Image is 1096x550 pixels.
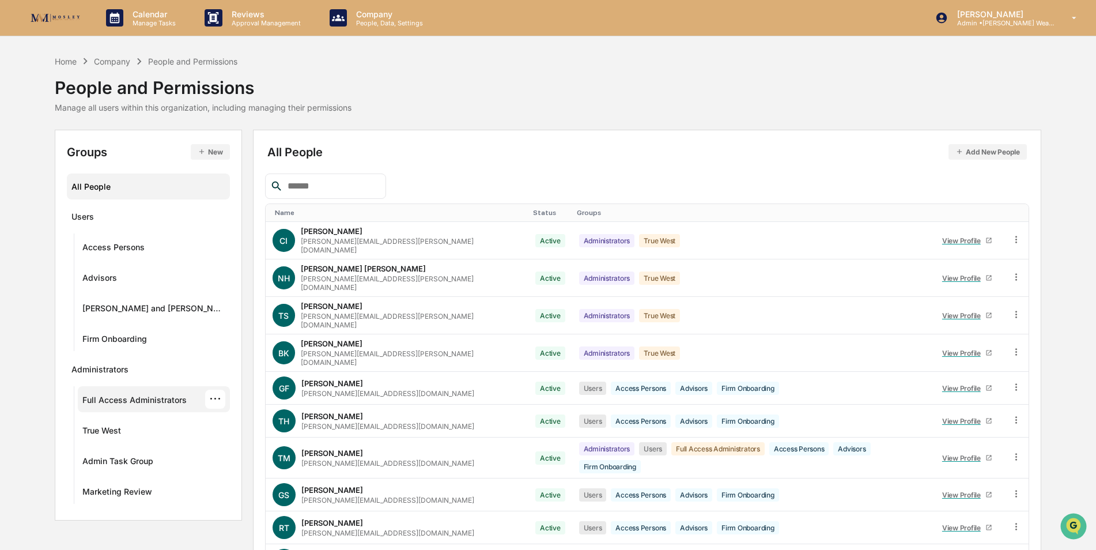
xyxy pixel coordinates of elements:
div: Firm Onboarding [717,521,778,534]
p: Company [347,9,429,19]
div: View Profile [942,236,985,245]
div: [PERSON_NAME] and [PERSON_NAME] Onboarding [82,303,225,317]
div: Access Persons [611,382,671,395]
button: Add New People [948,144,1027,160]
div: All People [71,177,225,196]
span: GS [278,490,289,500]
div: View Profile [942,454,985,462]
div: Advisors [675,521,712,534]
div: Advisors [82,273,117,287]
div: Firm Onboarding [717,488,778,502]
a: View Profile [937,232,997,250]
div: Active [535,234,565,247]
div: [PERSON_NAME] [301,518,363,528]
div: Toggle SortBy [935,209,999,217]
span: TH [278,416,289,426]
a: View Profile [937,486,997,504]
span: TS [278,311,289,321]
p: Reviews [222,9,307,19]
span: Attestations [95,145,143,157]
div: Users [579,382,607,395]
p: [PERSON_NAME] [948,9,1055,19]
p: Calendar [123,9,182,19]
span: BK [278,348,289,358]
div: True West [639,234,680,247]
a: View Profile [937,449,997,467]
div: Access Persons [82,242,145,256]
div: Active [535,521,565,534]
span: TM [278,453,290,463]
div: [PERSON_NAME] [301,339,362,348]
div: True West [639,272,680,285]
div: Advisors [675,382,712,395]
div: [PERSON_NAME] [301,227,362,236]
div: Advisors [675,415,712,428]
div: People and Permissions [55,68,352,98]
div: [PERSON_NAME][EMAIL_ADDRESS][PERSON_NAME][DOMAIN_NAME] [301,349,521,367]
div: Users [579,521,607,534]
button: New [191,144,229,160]
div: All People [267,144,1027,160]
div: Start new chat [39,88,189,100]
span: Preclearance [23,145,74,157]
div: Active [535,451,565,465]
div: Marketing Review [82,487,152,500]
div: View Profile [942,311,985,320]
div: Active [535,309,565,322]
div: True West [639,309,680,322]
span: RT [279,523,289,533]
div: Advisors [833,442,870,455]
div: [PERSON_NAME][EMAIL_ADDRESS][DOMAIN_NAME] [301,529,474,537]
div: Full Access Administrators [671,442,765,455]
a: View Profile [937,379,997,397]
div: Firm Onboarding [579,460,641,473]
p: Approval Management [222,19,307,27]
div: View Profile [942,349,985,357]
span: Data Lookup [23,167,73,179]
div: Manage all users within this organization, including managing their permissions [55,103,352,112]
div: Users [579,415,607,428]
div: [PERSON_NAME][EMAIL_ADDRESS][PERSON_NAME][DOMAIN_NAME] [301,274,521,292]
a: View Profile [937,307,997,325]
div: 🗄️ [84,146,93,156]
div: We're available if you need us! [39,100,146,109]
div: [PERSON_NAME] [301,379,363,388]
div: [PERSON_NAME] [PERSON_NAME] [301,264,426,273]
div: Admin Task Group [82,456,153,470]
span: Pylon [115,195,139,204]
div: Administrators [579,309,635,322]
div: Toggle SortBy [533,209,568,217]
div: Full Access Administrators [82,395,187,409]
div: Company [94,56,130,66]
div: [PERSON_NAME][EMAIL_ADDRESS][DOMAIN_NAME] [301,459,474,468]
div: Active [535,346,565,360]
iframe: Open customer support [1059,512,1090,543]
p: Admin • [PERSON_NAME] Wealth [948,19,1055,27]
span: NH [278,273,290,283]
p: Manage Tasks [123,19,182,27]
div: Home [55,56,77,66]
div: [PERSON_NAME] [301,412,363,421]
div: [PERSON_NAME][EMAIL_ADDRESS][DOMAIN_NAME] [301,389,474,398]
div: Access Persons [611,488,671,502]
div: Toggle SortBy [1013,209,1024,217]
div: 🔎 [12,168,21,178]
div: Toggle SortBy [577,209,926,217]
div: Users [579,488,607,502]
div: Groups [67,144,229,160]
a: 🗄️Attestations [79,141,148,161]
a: View Profile [937,344,997,362]
img: 1746055101610-c473b297-6a78-478c-a979-82029cc54cd1 [12,88,32,109]
span: CI [279,236,288,246]
div: [PERSON_NAME][EMAIL_ADDRESS][PERSON_NAME][DOMAIN_NAME] [301,312,521,329]
div: Active [535,415,565,428]
div: 🖐️ [12,146,21,156]
div: [PERSON_NAME][EMAIL_ADDRESS][DOMAIN_NAME] [301,422,474,431]
div: View Profile [942,384,985,393]
a: 🖐️Preclearance [7,141,79,161]
div: Access Persons [611,521,671,534]
a: View Profile [937,412,997,430]
div: Administrators [579,442,635,455]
